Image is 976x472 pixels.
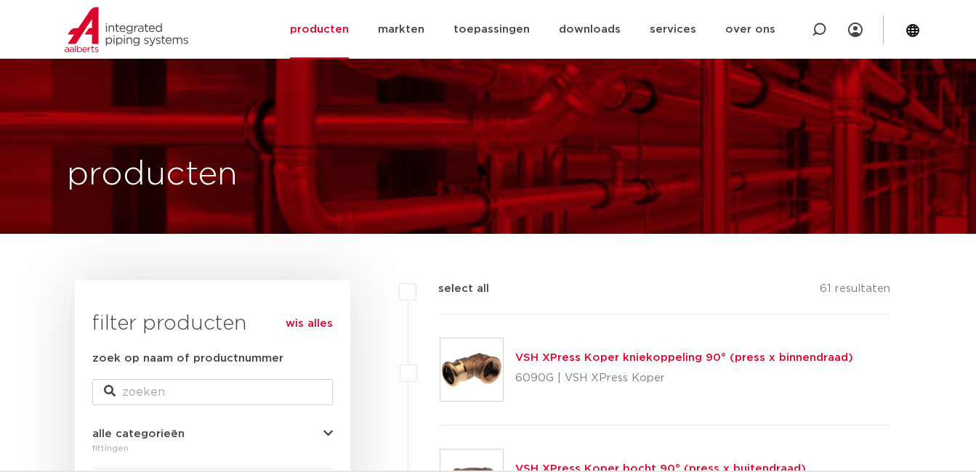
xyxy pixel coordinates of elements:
[92,428,185,439] span: alle categorieën
[820,280,890,303] p: 61 resultaten
[416,280,489,298] label: select all
[92,428,333,439] button: alle categorieën
[67,152,238,198] h1: producten
[92,439,333,457] div: fittingen
[515,367,853,390] p: 6090G | VSH XPress Koper
[92,309,333,338] h3: filter producten
[286,315,333,333] a: wis alles
[92,350,283,367] label: zoek op naam of productnummer
[440,338,503,401] img: Thumbnail for VSH XPress Koper kniekoppeling 90° (press x binnendraad)
[515,352,853,363] a: VSH XPress Koper kniekoppeling 90° (press x binnendraad)
[92,379,333,405] input: zoeken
